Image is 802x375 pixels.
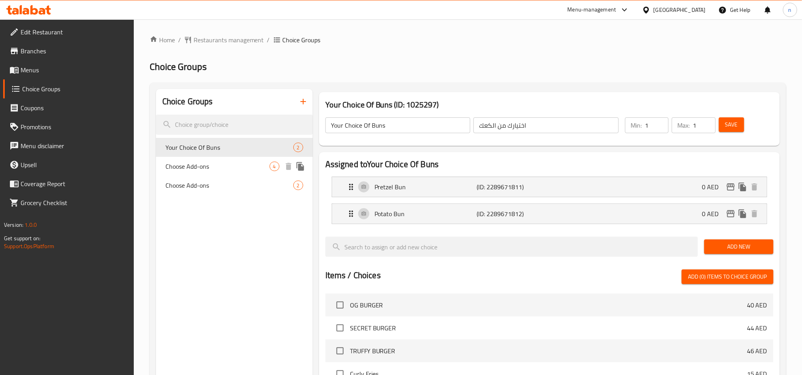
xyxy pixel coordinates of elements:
[21,27,127,37] span: Edit Restaurant
[165,181,293,190] span: Choose Add-ons
[325,173,773,200] li: Expand
[3,23,134,41] a: Edit Restaurant
[22,84,127,94] span: Choice Groups
[283,160,295,172] button: delete
[332,204,767,224] div: Expand
[194,35,264,45] span: Restaurants management
[719,117,744,132] button: Save
[150,58,207,75] span: Choice Groups
[267,35,270,45] li: /
[156,115,313,135] input: search
[725,208,737,220] button: edit
[178,35,181,45] li: /
[749,208,760,220] button: delete
[332,320,348,336] span: Select choice
[682,269,773,284] button: Add (0) items to choice group
[21,122,127,132] span: Promotions
[704,239,773,254] button: Add New
[295,160,306,172] button: duplicate
[747,323,767,333] p: 44 AED
[150,35,175,45] a: Home
[294,182,303,189] span: 2
[4,220,23,230] span: Version:
[332,343,348,359] span: Select choice
[4,233,40,243] span: Get support on:
[789,6,792,14] span: n
[702,182,725,192] p: 0 AED
[293,181,303,190] div: Choices
[350,323,747,333] span: SECRET BURGER
[3,98,134,117] a: Coupons
[350,300,747,310] span: OG BURGER
[21,160,127,170] span: Upsell
[3,193,134,212] a: Grocery Checklist
[156,138,313,157] div: Your Choice Of Buns2
[374,182,477,192] p: Pretzel Bun
[725,120,738,130] span: Save
[737,181,749,193] button: duplicate
[293,143,303,152] div: Choices
[654,6,706,14] div: [GEOGRAPHIC_DATA]
[325,200,773,227] li: Expand
[21,65,127,75] span: Menus
[332,297,348,313] span: Select choice
[325,269,381,281] h2: Items / Choices
[350,346,747,356] span: TRUFFY BURGER
[3,60,134,79] a: Menus
[737,208,749,220] button: duplicate
[4,241,54,251] a: Support.OpsPlatform
[677,121,690,130] p: Max:
[3,41,134,60] a: Branches
[283,35,321,45] span: Choice Groups
[749,181,760,193] button: delete
[3,136,134,155] a: Menu disclaimer
[568,5,616,15] div: Menu-management
[162,96,213,107] h2: Choice Groups
[3,155,134,174] a: Upsell
[3,174,134,193] a: Coverage Report
[3,79,134,98] a: Choice Groups
[165,162,270,171] span: Choose Add-ons
[165,143,293,152] span: Your Choice Of Buns
[294,144,303,151] span: 2
[477,182,545,192] p: (ID: 2289671811)
[747,346,767,356] p: 46 AED
[688,272,767,282] span: Add (0) items to choice group
[3,117,134,136] a: Promotions
[21,179,127,188] span: Coverage Report
[156,176,313,195] div: Choose Add-ons2
[711,242,767,252] span: Add New
[631,121,642,130] p: Min:
[374,209,477,219] p: Potato Bun
[325,237,698,257] input: search
[21,103,127,113] span: Coupons
[150,35,786,45] nav: breadcrumb
[477,209,545,219] p: (ID: 2289671812)
[21,46,127,56] span: Branches
[702,209,725,219] p: 0 AED
[747,300,767,310] p: 40 AED
[332,177,767,197] div: Expand
[184,35,264,45] a: Restaurants management
[21,141,127,151] span: Menu disclaimer
[270,163,279,170] span: 4
[156,157,313,176] div: Choose Add-ons4deleteduplicate
[270,162,279,171] div: Choices
[25,220,37,230] span: 1.0.0
[725,181,737,193] button: edit
[21,198,127,207] span: Grocery Checklist
[325,98,773,111] h3: Your Choice Of Buns (ID: 1025297)
[325,158,773,170] h2: Assigned to Your Choice Of Buns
